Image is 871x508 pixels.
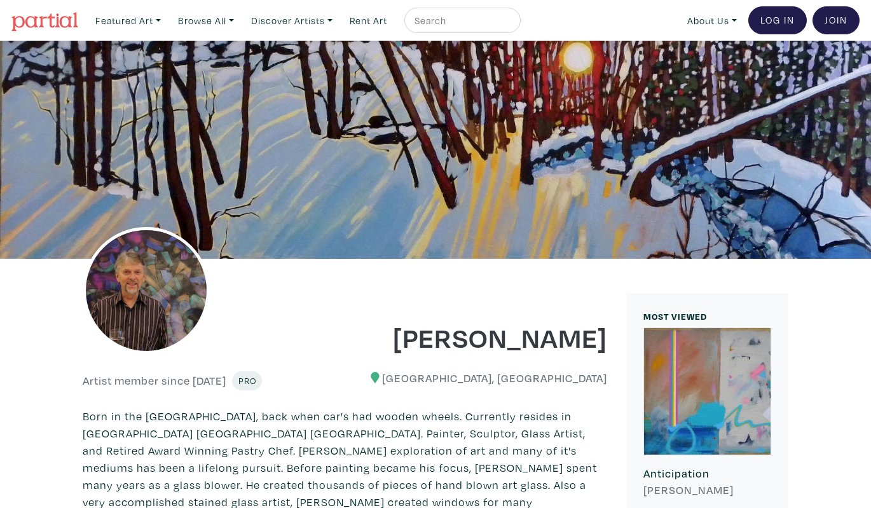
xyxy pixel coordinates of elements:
small: MOST VIEWED [643,310,707,322]
h6: [GEOGRAPHIC_DATA], [GEOGRAPHIC_DATA] [355,371,608,385]
a: About Us [682,8,743,34]
a: Discover Artists [245,8,338,34]
input: Search [413,13,509,29]
a: Rent Art [344,8,393,34]
a: Featured Art [90,8,167,34]
a: Log In [748,6,807,34]
a: Browse All [172,8,240,34]
h6: Artist member since [DATE] [83,374,226,388]
img: phpThumb.php [83,227,210,354]
h1: [PERSON_NAME] [355,320,608,354]
h6: Anticipation [643,467,771,481]
a: Join [813,6,860,34]
span: Pro [238,374,256,387]
h6: [PERSON_NAME] [643,483,771,497]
